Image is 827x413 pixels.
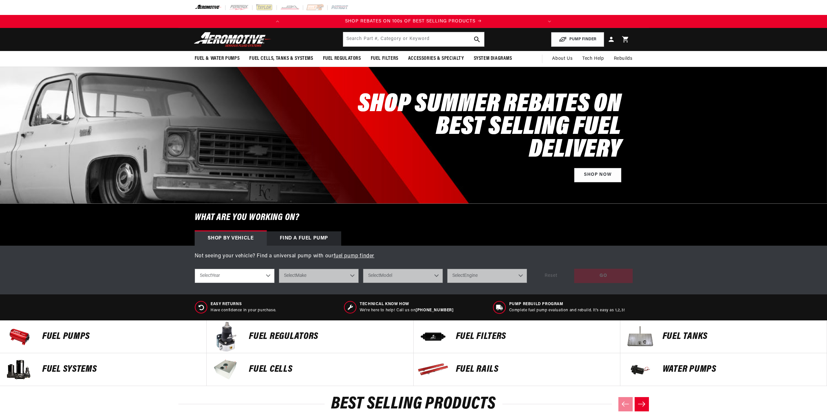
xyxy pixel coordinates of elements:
[249,365,407,374] p: FUEL Cells
[192,32,273,47] img: Aeromotive
[211,302,276,307] span: Easy Returns
[195,55,240,62] span: Fuel & Water Pumps
[318,51,366,66] summary: Fuel Regulators
[284,18,543,25] div: Announcement
[469,51,517,66] summary: System Diagrams
[470,32,484,46] button: search button
[284,18,543,25] a: SHOP REBATES ON 100s OF BEST SELLING PRODUCTS
[42,365,200,374] p: Fuel Systems
[609,51,638,67] summary: Rebuilds
[371,55,398,62] span: Fuel Filters
[403,51,469,66] summary: Accessories & Specialty
[267,231,342,246] div: Find a Fuel Pump
[244,51,318,66] summary: Fuel Cells, Tanks & Systems
[456,365,614,374] p: FUEL Rails
[178,15,649,28] slideshow-component: Translation missing: en.sections.announcements.announcement_bar
[210,353,242,386] img: FUEL Cells
[249,332,407,342] p: FUEL REGULATORS
[195,269,275,283] select: Year
[624,353,656,386] img: Water Pumps
[178,204,649,231] h6: What are you working on?
[551,32,604,47] button: PUMP FINDER
[210,320,242,353] img: FUEL REGULATORS
[663,332,820,342] p: Fuel Tanks
[509,302,625,307] span: Pump Rebuild program
[447,269,527,283] select: Engine
[279,269,359,283] select: Make
[414,353,620,386] a: FUEL Rails FUEL Rails
[195,231,267,246] div: Shop by vehicle
[614,55,633,62] span: Rebuilds
[178,396,649,412] h2: Best Selling Products
[42,332,200,342] p: Fuel Pumps
[574,168,621,183] a: Shop Now
[547,51,577,67] a: About Us
[195,252,633,261] p: Not seeing your vehicle? Find a universal pump with our
[334,253,375,259] a: fuel pump finder
[552,56,573,61] span: About Us
[474,55,512,62] span: System Diagrams
[663,365,820,374] p: Water Pumps
[618,397,633,411] button: Previous slide
[284,18,543,25] div: 1 of 2
[363,269,443,283] select: Model
[408,55,464,62] span: Accessories & Specialty
[456,332,614,342] p: FUEL FILTERS
[620,320,827,353] a: Fuel Tanks Fuel Tanks
[211,308,276,313] p: Have confidence in your purchase.
[509,308,625,313] p: Complete fuel pump evaluation and rebuild. It's easy as 1,2,3!
[271,15,284,28] button: Translation missing: en.sections.announcements.previous_announcement
[543,15,556,28] button: Translation missing: en.sections.announcements.next_announcement
[190,51,245,66] summary: Fuel & Water Pumps
[416,308,453,312] a: [PHONE_NUMBER]
[345,19,475,24] span: SHOP REBATES ON 100s OF BEST SELLING PRODUCTS
[620,353,827,386] a: Water Pumps Water Pumps
[366,51,403,66] summary: Fuel Filters
[414,320,620,353] a: FUEL FILTERS FUEL FILTERS
[207,353,413,386] a: FUEL Cells FUEL Cells
[249,55,313,62] span: Fuel Cells, Tanks & Systems
[3,320,36,353] img: Fuel Pumps
[360,302,453,307] span: Technical Know How
[343,32,484,46] input: Search by Part Number, Category or Keyword
[323,55,361,62] span: Fuel Regulators
[577,51,609,67] summary: Tech Help
[207,320,413,353] a: FUEL REGULATORS FUEL REGULATORS
[417,320,449,353] img: FUEL FILTERS
[360,308,453,313] p: We’re here to help! Call us on
[624,320,656,353] img: Fuel Tanks
[3,353,36,386] img: Fuel Systems
[417,353,449,386] img: FUEL Rails
[582,55,604,62] span: Tech Help
[343,93,621,161] h2: SHOP SUMMER REBATES ON BEST SELLING FUEL DELIVERY
[635,397,649,411] button: Next slide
